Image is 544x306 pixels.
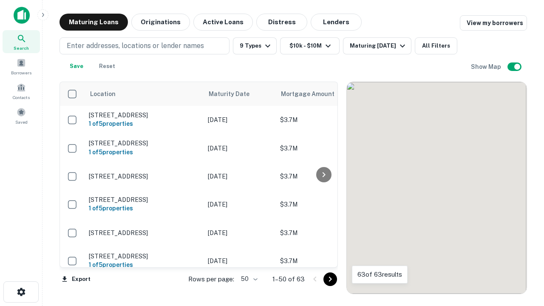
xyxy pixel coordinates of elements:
[85,82,204,106] th: Location
[280,228,365,238] p: $3.7M
[280,37,340,54] button: $10k - $10M
[208,115,272,125] p: [DATE]
[89,260,199,269] h6: 1 of 5 properties
[280,144,365,153] p: $3.7M
[3,55,40,78] a: Borrowers
[350,41,408,51] div: Maturing [DATE]
[89,229,199,237] p: [STREET_ADDRESS]
[59,37,229,54] button: Enter addresses, locations or lender names
[188,274,234,284] p: Rows per page:
[89,173,199,180] p: [STREET_ADDRESS]
[208,256,272,266] p: [DATE]
[89,147,199,157] h6: 1 of 5 properties
[272,274,305,284] p: 1–50 of 63
[89,111,199,119] p: [STREET_ADDRESS]
[90,89,116,99] span: Location
[280,115,365,125] p: $3.7M
[280,200,365,209] p: $3.7M
[471,62,502,71] h6: Show Map
[208,200,272,209] p: [DATE]
[347,82,527,294] div: 0 0
[208,172,272,181] p: [DATE]
[59,14,128,31] button: Maturing Loans
[281,89,346,99] span: Mortgage Amount
[13,94,30,101] span: Contacts
[460,15,527,31] a: View my borrowers
[276,82,369,106] th: Mortgage Amount
[280,172,365,181] p: $3.7M
[357,269,402,280] p: 63 of 63 results
[208,228,272,238] p: [DATE]
[3,104,40,127] a: Saved
[204,82,276,106] th: Maturity Date
[14,45,29,51] span: Search
[59,273,93,286] button: Export
[343,37,411,54] button: Maturing [DATE]
[14,7,30,24] img: capitalize-icon.png
[311,14,362,31] button: Lenders
[93,58,121,75] button: Reset
[67,41,204,51] p: Enter addresses, locations or lender names
[209,89,261,99] span: Maturity Date
[89,196,199,204] p: [STREET_ADDRESS]
[280,256,365,266] p: $3.7M
[89,204,199,213] h6: 1 of 5 properties
[3,79,40,102] a: Contacts
[193,14,253,31] button: Active Loans
[89,119,199,128] h6: 1 of 5 properties
[89,252,199,260] p: [STREET_ADDRESS]
[89,139,199,147] p: [STREET_ADDRESS]
[15,119,28,125] span: Saved
[11,69,31,76] span: Borrowers
[323,272,337,286] button: Go to next page
[415,37,457,54] button: All Filters
[131,14,190,31] button: Originations
[238,273,259,285] div: 50
[63,58,90,75] button: Save your search to get updates of matches that match your search criteria.
[256,14,307,31] button: Distress
[233,37,277,54] button: 9 Types
[3,30,40,53] a: Search
[501,211,544,252] iframe: Chat Widget
[208,144,272,153] p: [DATE]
